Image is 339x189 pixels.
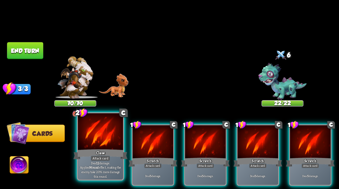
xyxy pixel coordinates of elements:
[133,174,172,178] p: Deal damage.
[99,74,128,97] img: Earth_Dragon_Baby.png
[72,108,78,117] img: DragonFury.png
[57,56,93,99] img: Barbarian_Dragon.png
[262,100,303,106] div: 22/22
[2,82,16,95] img: Stamina_Icon.png
[301,163,319,168] div: Attack card
[96,160,99,165] b: 12
[238,174,277,178] p: Deal damage.
[327,121,335,128] div: C
[119,108,128,117] div: C
[287,121,299,129] div: 1
[286,156,334,167] div: Scratch
[75,108,88,117] div: 2
[258,63,306,100] img: Zombie_Dragon.png
[275,121,282,128] div: C
[170,121,177,128] div: C
[130,121,141,129] div: 1
[7,42,43,59] button: End turn
[128,156,177,167] div: Scratch
[9,83,31,94] div: 3/3
[307,174,309,178] b: 5
[150,174,151,178] b: 5
[10,156,28,175] img: Ability_Icon.png
[7,121,29,144] img: Cards_Icon.png
[182,121,194,129] div: 1
[181,156,230,167] div: Scratch
[79,160,122,178] p: Deal damage. Applies effect, making the enemy take 20% more damage this round.
[9,124,64,142] button: Cards
[55,100,96,106] div: 70/70
[73,148,127,160] div: Claw
[89,165,99,170] b: Wound
[196,163,214,168] div: Attack card
[144,163,161,168] div: Attack card
[222,121,230,128] div: C
[32,130,53,137] span: Cards
[235,121,246,129] div: 1
[291,174,329,178] p: Deal damage.
[90,156,110,161] div: Attack card
[186,174,224,178] p: Deal damage.
[233,156,282,167] div: Scratch
[261,49,303,62] div: 6
[249,163,266,168] div: Attack card
[254,174,256,178] b: 5
[202,174,204,178] b: 5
